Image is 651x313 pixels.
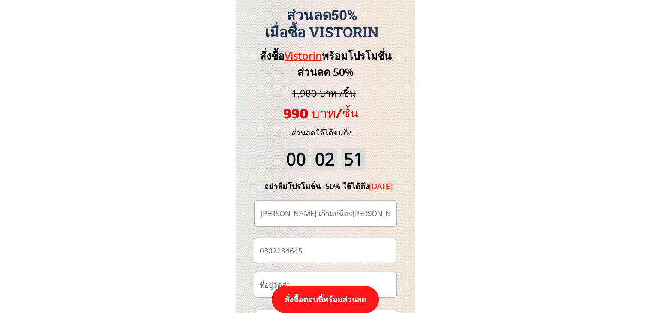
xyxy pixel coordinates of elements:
[280,126,363,139] h3: ส่วนลดใช้ได้จนถึง
[283,105,336,121] span: 990 บาท
[245,48,406,81] h3: สั่งซื้อ พร้อมโปรโมชั่นส่วนลด 50%
[285,48,322,63] span: Vistorin
[336,105,358,119] span: /ชิ้น
[272,286,379,313] p: สั่งซื้อตอนนี้พร้อมส่วนลด
[258,201,393,226] input: ชื่อ-นามสกุล
[292,87,356,99] span: 1,980 บาท /ชิ้น
[251,180,406,193] div: อย่าลืมโปรโมชั่น -50% ใช้ได้ถึง
[258,238,392,263] input: เบอร์โทรศัพท์
[231,6,413,40] h3: ส่วนลด50% เมื่อซื้อ Vistorin
[258,272,393,297] input: ที่อยู่จัดส่ง
[369,181,393,191] span: [DATE]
